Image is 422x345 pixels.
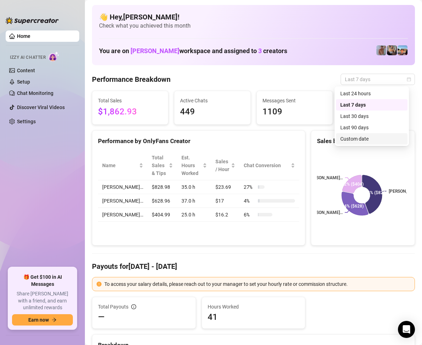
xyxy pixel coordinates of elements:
div: Last 90 days [340,124,403,131]
td: 35.0 h [177,180,211,194]
span: — [98,311,105,323]
img: logo-BBDzfeDw.svg [6,17,59,24]
div: Open Intercom Messenger [398,321,415,338]
span: Izzy AI Chatter [10,54,46,61]
h1: You are on workspace and assigned to creators [99,47,287,55]
span: Name [102,162,138,169]
a: Home [17,33,30,39]
div: Performance by OnlyFans Creator [98,136,299,146]
span: 6 % [244,211,255,219]
td: $16.2 [211,208,240,222]
div: To access your salary details, please reach out to your manager to set your hourly rate or commis... [104,280,410,288]
th: Chat Conversion [239,151,299,180]
td: $17 [211,194,240,208]
div: Custom date [340,135,403,143]
div: Last 24 hours [336,88,407,99]
a: Chat Monitoring [17,90,53,96]
div: Last 7 days [340,101,403,109]
span: Chat Conversion [244,162,289,169]
td: [PERSON_NAME]… [98,208,148,222]
span: Earn now [28,317,49,323]
span: Total Payouts [98,303,128,311]
th: Total Sales & Tips [148,151,177,180]
span: 🎁 Get $100 in AI Messages [12,274,73,288]
img: Zach [398,45,407,55]
span: Last 7 days [345,74,411,85]
span: Check what you achieved this month [99,22,408,30]
th: Name [98,151,148,180]
a: Settings [17,119,36,124]
span: Sales / Hour [215,158,230,173]
span: 27 % [244,183,255,191]
span: Active Chats [180,97,244,104]
span: [PERSON_NAME] [131,47,179,55]
th: Sales / Hour [211,151,240,180]
div: Est. Hours Worked [181,154,201,177]
span: 1109 [262,105,327,119]
td: $828.98 [148,180,177,194]
span: Share [PERSON_NAME] with a friend, and earn unlimited rewards [12,290,73,311]
div: Last 30 days [340,112,403,120]
td: $404.99 [148,208,177,222]
img: George [387,45,397,55]
span: info-circle [131,304,136,309]
div: Sales by OnlyFans Creator [317,136,409,146]
div: Last 30 days [336,111,407,122]
text: [PERSON_NAME]… [308,175,343,180]
div: Custom date [336,133,407,145]
span: 449 [180,105,244,119]
span: Total Sales [98,97,162,104]
td: 37.0 h [177,194,211,208]
div: Last 7 days [336,99,407,111]
span: 3 [258,47,262,55]
h4: Performance Breakdown [92,74,170,84]
span: 41 [208,311,300,323]
span: Messages Sent [262,97,327,104]
h4: 👋 Hey, [PERSON_NAME] ! [99,12,408,22]
a: Discover Viral Videos [17,104,65,110]
div: Last 24 hours [340,90,403,97]
span: calendar [407,77,411,81]
a: Content [17,68,35,73]
span: exclamation-circle [97,282,102,287]
h4: Payouts for [DATE] - [DATE] [92,261,415,271]
button: Earn nowarrow-right [12,314,73,326]
span: Hours Worked [208,303,300,311]
img: AI Chatter [48,51,59,62]
td: [PERSON_NAME]… [98,180,148,194]
text: [PERSON_NAME]… [307,210,343,215]
span: arrow-right [52,317,57,322]
img: Joey [376,45,386,55]
span: $1,862.93 [98,105,162,119]
td: 25.0 h [177,208,211,222]
td: $23.69 [211,180,240,194]
td: [PERSON_NAME]… [98,194,148,208]
a: Setup [17,79,30,85]
span: Total Sales & Tips [152,154,167,177]
div: Last 90 days [336,122,407,133]
td: $628.96 [148,194,177,208]
span: 4 % [244,197,255,205]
